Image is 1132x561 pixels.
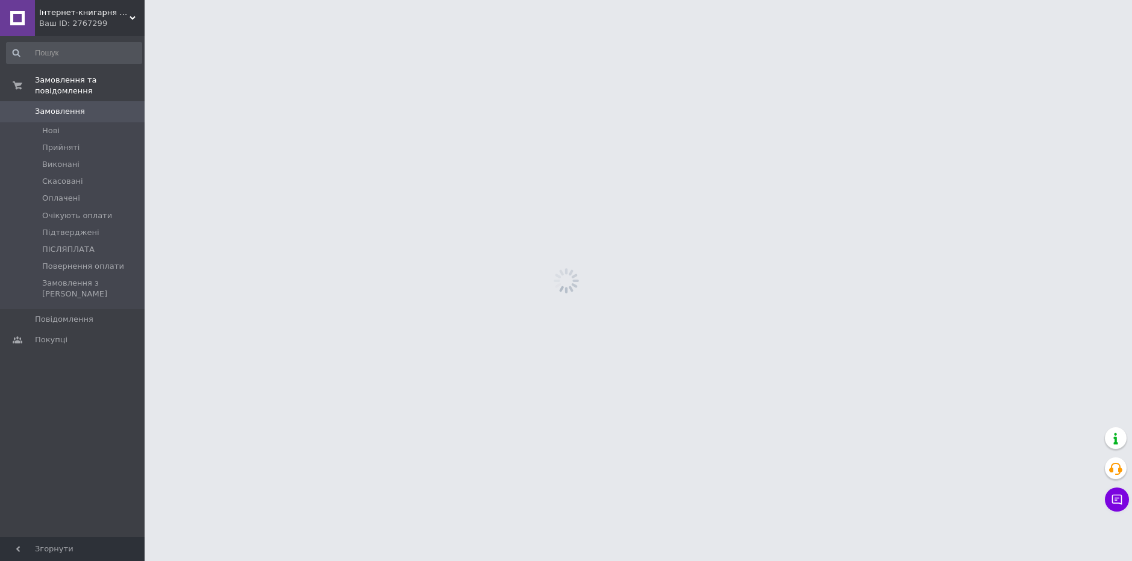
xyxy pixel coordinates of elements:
span: Замовлення з [PERSON_NAME] [42,278,141,299]
span: Підтверджені [42,227,99,238]
span: Інтернет-книгарня BOOKSON [39,7,130,18]
span: Оплачені [42,193,80,204]
span: ПІСЛЯПЛАТА [42,244,95,255]
span: Повідомлення [35,314,93,325]
span: Нові [42,125,60,136]
div: Ваш ID: 2767299 [39,18,145,29]
button: Чат з покупцем [1105,487,1129,512]
span: Замовлення та повідомлення [35,75,145,96]
span: Покупці [35,334,67,345]
span: Скасовані [42,176,83,187]
input: Пошук [6,42,142,64]
span: Очікують оплати [42,210,112,221]
span: Замовлення [35,106,85,117]
span: Прийняті [42,142,80,153]
span: Виконані [42,159,80,170]
span: Повернення оплати [42,261,124,272]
